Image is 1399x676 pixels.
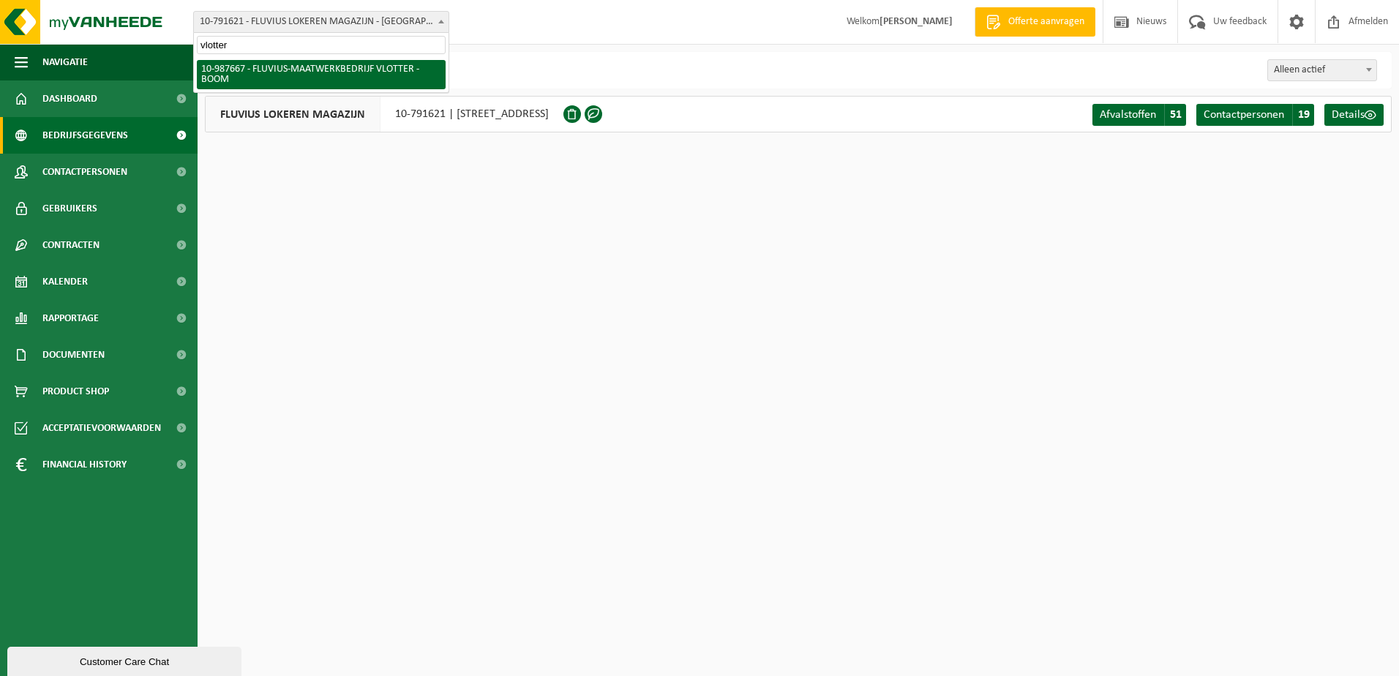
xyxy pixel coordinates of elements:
[42,263,88,300] span: Kalender
[1292,104,1314,126] span: 19
[42,227,100,263] span: Contracten
[206,97,380,132] span: FLUVIUS LOKEREN MAGAZIJN
[879,16,953,27] strong: [PERSON_NAME]
[1164,104,1186,126] span: 51
[42,117,128,154] span: Bedrijfsgegevens
[197,60,446,89] li: 10-987667 - FLUVIUS-MAATWERKBEDRIJF VLOTTER - BOOM
[42,337,105,373] span: Documenten
[1005,15,1088,29] span: Offerte aanvragen
[193,11,449,33] span: 10-791621 - FLUVIUS LOKEREN MAGAZIJN - LOKEREN
[42,154,127,190] span: Contactpersonen
[1332,109,1365,121] span: Details
[1267,59,1377,81] span: Alleen actief
[42,446,127,483] span: Financial History
[975,7,1095,37] a: Offerte aanvragen
[194,12,449,32] span: 10-791621 - FLUVIUS LOKEREN MAGAZIJN - LOKEREN
[205,96,563,132] div: 10-791621 | [STREET_ADDRESS]
[1196,104,1314,126] a: Contactpersonen 19
[7,644,244,676] iframe: chat widget
[42,44,88,80] span: Navigatie
[1268,60,1376,80] span: Alleen actief
[1324,104,1384,126] a: Details
[1100,109,1156,121] span: Afvalstoffen
[1204,109,1284,121] span: Contactpersonen
[42,410,161,446] span: Acceptatievoorwaarden
[42,300,99,337] span: Rapportage
[42,190,97,227] span: Gebruikers
[42,80,97,117] span: Dashboard
[1092,104,1186,126] a: Afvalstoffen 51
[42,373,109,410] span: Product Shop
